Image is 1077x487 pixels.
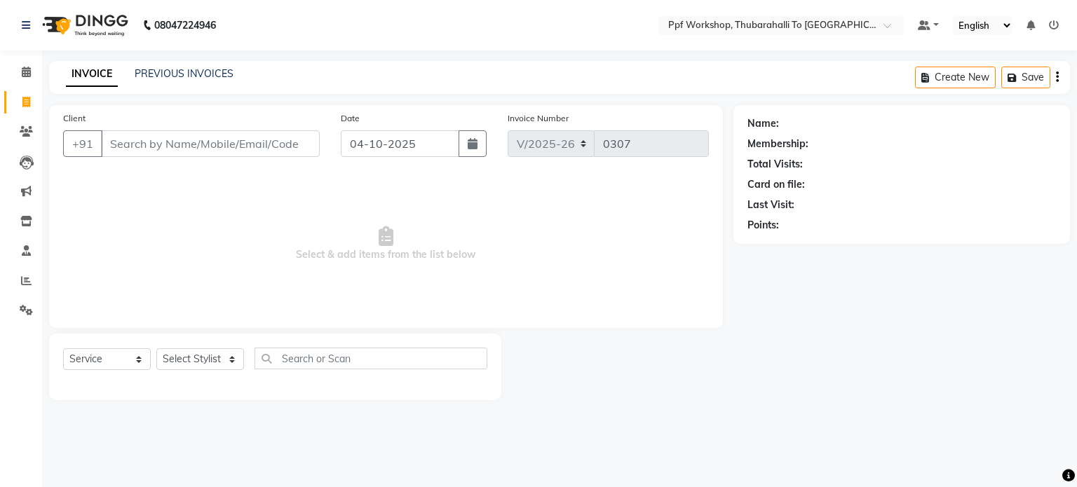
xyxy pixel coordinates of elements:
img: logo [36,6,132,45]
div: Name: [747,116,779,131]
div: Total Visits: [747,157,803,172]
b: 08047224946 [154,6,216,45]
input: Search by Name/Mobile/Email/Code [101,130,320,157]
span: Select & add items from the list below [63,174,709,314]
button: +91 [63,130,102,157]
a: INVOICE [66,62,118,87]
input: Search or Scan [255,348,487,369]
button: Save [1001,67,1050,88]
div: Last Visit: [747,198,794,212]
label: Date [341,112,360,125]
button: Create New [915,67,996,88]
div: Membership: [747,137,808,151]
div: Card on file: [747,177,805,192]
label: Client [63,112,86,125]
div: Points: [747,218,779,233]
a: PREVIOUS INVOICES [135,67,233,80]
label: Invoice Number [508,112,569,125]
